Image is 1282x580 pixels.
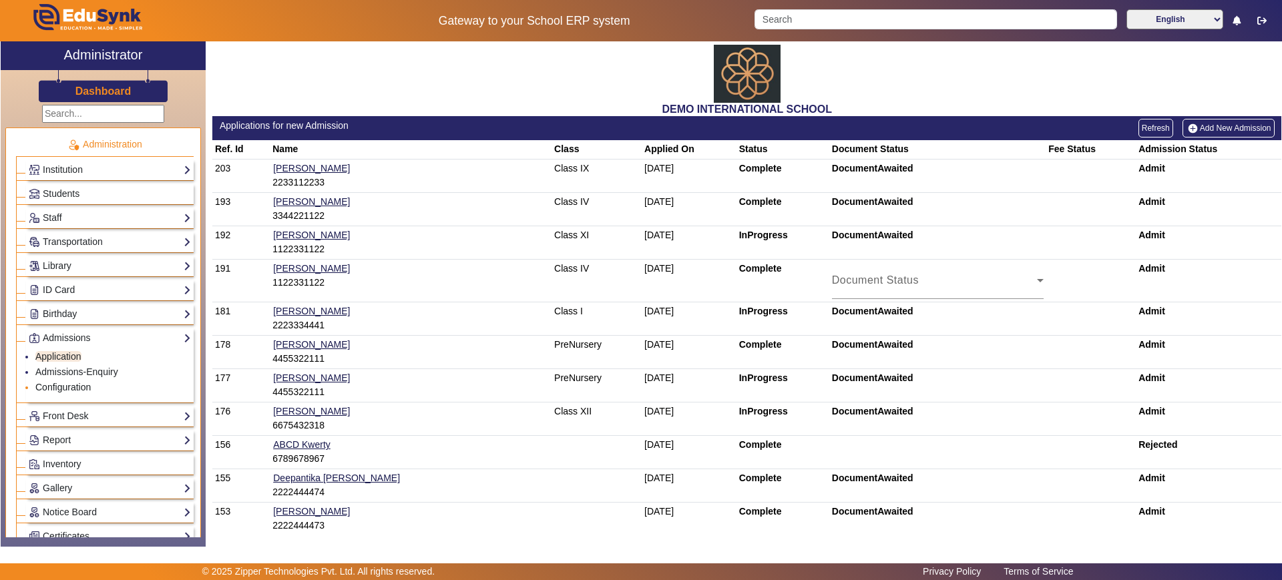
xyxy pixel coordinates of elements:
b: Complete [739,339,782,350]
td: 203 [212,159,270,192]
a: Refresh [1138,119,1173,137]
a: Terms of Service [997,563,1080,580]
a: ABCD Kwerty [272,439,331,451]
h2: Administrator [64,47,143,63]
b: Admit [1138,473,1165,483]
h5: Gateway to your School ERP system [328,14,740,28]
a: Administrator [1,41,206,70]
td: [DATE] [642,259,737,302]
td: [DATE] [642,192,737,226]
a: [PERSON_NAME] [272,505,351,517]
img: add-new-student.png [1186,123,1200,134]
img: Students.png [29,189,39,199]
b: Admit [1138,230,1165,240]
a: [PERSON_NAME] [272,338,351,350]
a: [PERSON_NAME] [272,405,351,417]
a: [PERSON_NAME] [272,229,351,241]
td: 181 [212,302,270,335]
img: Inventory.png [29,459,39,469]
td: 193 [212,192,270,226]
td: [DATE] [642,335,737,368]
b: DocumentAwaited [832,372,913,383]
b: DocumentAwaited [832,306,913,316]
td: [DATE] [642,469,737,502]
b: Admit [1138,506,1165,517]
b: Admit [1138,163,1165,174]
a: Students [29,186,191,202]
th: Status [736,140,829,160]
td: [DATE] [642,368,737,402]
td: Class IX [552,159,642,192]
td: 2223334441 [270,302,552,335]
a: Inventory [29,457,191,472]
b: DocumentAwaited [832,230,913,240]
td: 192 [212,226,270,259]
b: Admit [1138,372,1165,383]
td: Class XII [552,402,642,435]
th: Document Status [829,140,1046,160]
p: Administration [16,137,194,152]
b: InProgress [739,230,788,240]
td: 3344221122 [270,192,552,226]
td: 178 [212,335,270,368]
a: [PERSON_NAME] [272,305,351,317]
td: 191 [212,259,270,302]
td: 156 [212,435,270,469]
td: 153 [212,502,270,535]
a: Deepantika [PERSON_NAME] [272,472,401,484]
b: Admit [1138,339,1165,350]
th: Ref. Id [212,140,270,160]
b: Complete [739,263,782,274]
b: Complete [739,506,782,517]
td: 2222444473 [270,502,552,535]
td: [DATE] [642,435,737,469]
td: [DATE] [642,226,737,259]
td: [DATE] [642,302,737,335]
a: Add New Admission [1183,119,1275,137]
td: 2233112233 [270,159,552,192]
a: [PERSON_NAME] [272,196,351,208]
a: Dashboard [75,84,132,98]
input: Search [755,9,1116,29]
span: Document Status [832,278,1037,294]
td: 155 [212,469,270,502]
b: Admit [1138,306,1165,316]
td: Class XI [552,226,642,259]
b: Complete [739,163,782,174]
b: DocumentAwaited [832,339,913,350]
b: DocumentAwaited [832,163,913,174]
td: 2222444474 [270,469,552,502]
mat-label: Document Status [832,274,919,286]
td: [DATE] [642,402,737,435]
td: 1122331122 [270,226,552,259]
input: Search... [42,105,164,123]
a: Admissions-Enquiry [35,366,118,377]
th: Applied On [642,140,737,160]
td: Class I [552,302,642,335]
b: Complete [739,196,782,207]
td: [DATE] [642,159,737,192]
b: InProgress [739,406,788,416]
td: PreNursery [552,335,642,368]
span: Students [43,188,79,199]
b: DocumentAwaited [832,473,913,483]
h2: DEMO INTERNATIONAL SCHOOL [212,103,1281,115]
td: Class IV [552,192,642,226]
a: [PERSON_NAME] [272,262,351,274]
td: 177 [212,368,270,402]
b: Complete [739,439,782,450]
p: © 2025 Zipper Technologies Pvt. Ltd. All rights reserved. [202,565,435,579]
img: Administration.png [67,139,79,151]
b: DocumentAwaited [832,406,913,416]
td: 4455322111 [270,335,552,368]
b: DocumentAwaited [832,506,913,517]
td: 6789678967 [270,435,552,469]
img: abdd4561-dfa5-4bc5-9f22-bd710a8d2831 [714,45,781,103]
div: Applications for new Admission [220,119,740,133]
th: Fee Status [1046,140,1136,160]
td: [DATE] [642,502,737,535]
h3: Dashboard [75,85,132,97]
td: 176 [212,402,270,435]
b: InProgress [739,306,788,316]
td: 4455322111 [270,368,552,402]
